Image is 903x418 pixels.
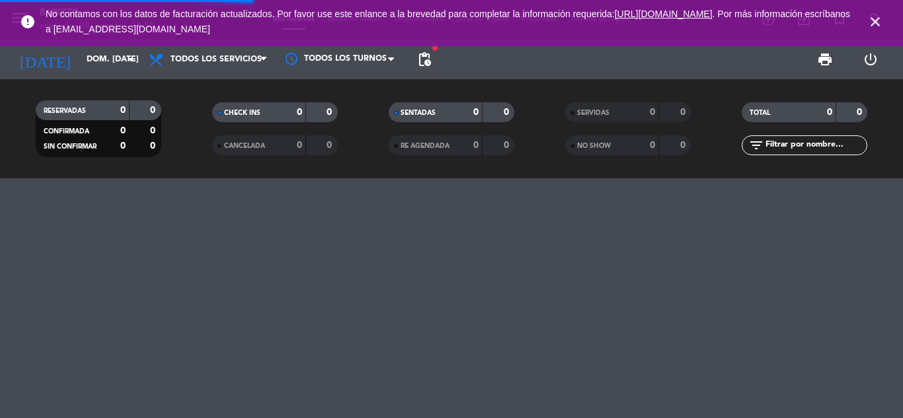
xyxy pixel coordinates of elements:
strong: 0 [504,108,512,117]
input: Filtrar por nombre... [764,138,867,153]
strong: 0 [827,108,832,117]
strong: 0 [120,126,126,135]
i: close [867,14,883,30]
strong: 0 [150,126,158,135]
strong: 0 [120,141,126,151]
a: . Por más información escríbanos a [EMAIL_ADDRESS][DOMAIN_NAME] [46,9,850,34]
i: error [20,14,36,30]
strong: 0 [650,141,655,150]
strong: 0 [327,141,334,150]
strong: 0 [650,108,655,117]
span: SIN CONFIRMAR [44,143,97,150]
span: print [817,52,833,67]
i: [DATE] [10,45,80,74]
strong: 0 [150,141,158,151]
span: pending_actions [416,52,432,67]
strong: 0 [504,141,512,150]
strong: 0 [150,106,158,115]
span: CANCELADA [224,143,265,149]
strong: 0 [120,106,126,115]
i: filter_list [748,137,764,153]
strong: 0 [327,108,334,117]
strong: 0 [857,108,865,117]
span: SERVIDAS [577,110,609,116]
i: power_settings_new [863,52,879,67]
strong: 0 [680,141,688,150]
span: CONFIRMADA [44,128,89,135]
strong: 0 [680,108,688,117]
strong: 0 [473,141,479,150]
span: NO SHOW [577,143,611,149]
span: CHECK INS [224,110,260,116]
span: TOTAL [750,110,770,116]
strong: 0 [297,141,302,150]
span: No contamos con los datos de facturación actualizados. Por favor use este enlance a la brevedad p... [46,9,850,34]
span: SENTADAS [401,110,436,116]
span: fiber_manual_record [431,44,439,52]
a: [URL][DOMAIN_NAME] [615,9,713,19]
span: Todos los servicios [171,55,262,64]
span: RESERVADAS [44,108,86,114]
strong: 0 [473,108,479,117]
span: RE AGENDADA [401,143,450,149]
strong: 0 [297,108,302,117]
div: LOG OUT [847,40,893,79]
i: arrow_drop_down [123,52,139,67]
